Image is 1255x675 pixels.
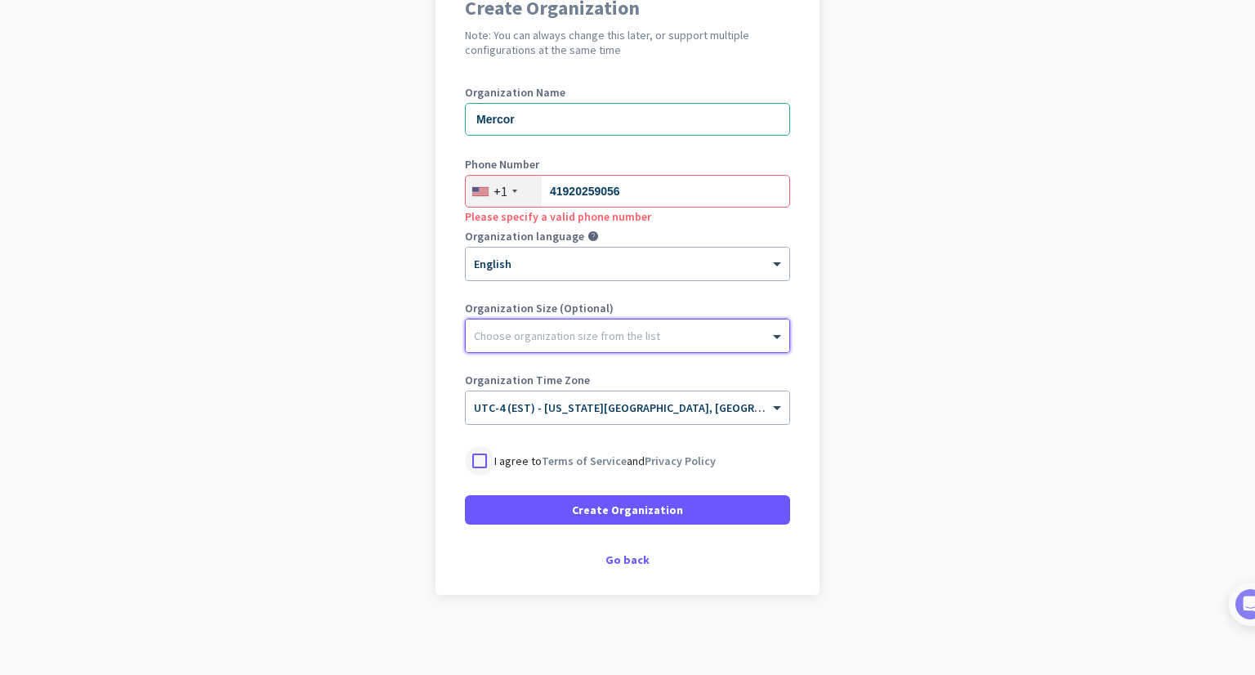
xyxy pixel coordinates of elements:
[465,159,790,170] label: Phone Number
[465,374,790,386] label: Organization Time Zone
[465,302,790,314] label: Organization Size (Optional)
[465,28,790,57] h2: Note: You can always change this later, or support multiple configurations at the same time
[465,209,651,224] span: Please specify a valid phone number
[465,495,790,525] button: Create Organization
[542,454,627,468] a: Terms of Service
[645,454,716,468] a: Privacy Policy
[494,183,507,199] div: +1
[465,175,790,208] input: 201-555-0123
[465,554,790,565] div: Go back
[587,230,599,242] i: help
[465,103,790,136] input: What is the name of your organization?
[494,453,716,469] p: I agree to and
[465,87,790,98] label: Organization Name
[572,502,683,518] span: Create Organization
[465,230,584,242] label: Organization language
